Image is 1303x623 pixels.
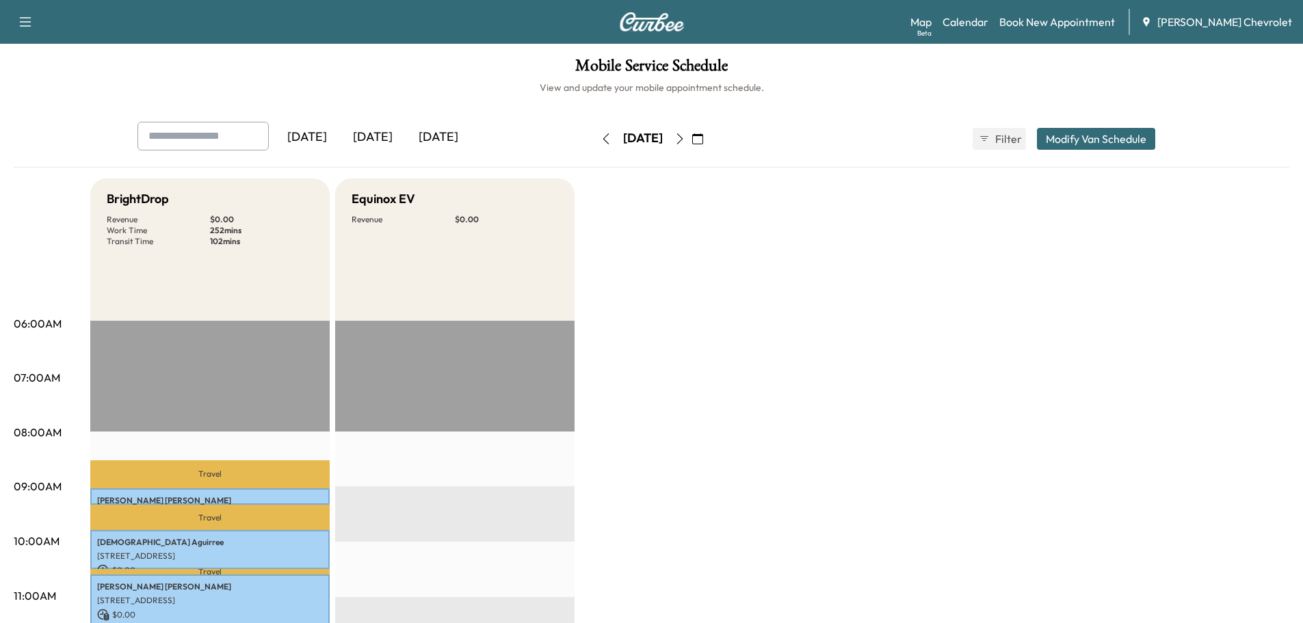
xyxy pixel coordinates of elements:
p: [DEMOGRAPHIC_DATA] Aguirree [97,537,323,548]
p: 08:00AM [14,424,62,440]
div: [DATE] [406,122,471,153]
span: Filter [995,131,1020,147]
p: 11:00AM [14,587,56,604]
p: Revenue [107,214,210,225]
p: [STREET_ADDRESS] [97,551,323,561]
button: Modify Van Schedule [1037,128,1155,150]
p: [PERSON_NAME] [PERSON_NAME] [97,581,323,592]
span: [PERSON_NAME] Chevrolet [1157,14,1292,30]
p: $ 0.00 [210,214,313,225]
h1: Mobile Service Schedule [14,57,1289,81]
p: $ 0.00 [97,564,323,576]
p: Travel [90,505,330,531]
div: [DATE] [274,122,340,153]
p: 06:00AM [14,315,62,332]
a: MapBeta [910,14,932,30]
button: Filter [973,128,1026,150]
p: Transit Time [107,236,210,247]
div: Beta [917,28,932,38]
div: [DATE] [623,130,663,147]
h6: View and update your mobile appointment schedule. [14,81,1289,94]
p: 07:00AM [14,369,60,386]
p: Revenue [352,214,455,225]
p: [STREET_ADDRESS] [97,595,323,606]
p: 252 mins [210,225,313,236]
img: Curbee Logo [619,12,685,31]
p: 102 mins [210,236,313,247]
h5: Equinox EV [352,189,415,209]
p: Work Time [107,225,210,236]
a: Calendar [943,14,988,30]
p: Travel [90,569,330,574]
p: Travel [90,460,330,488]
p: $ 0.00 [455,214,558,225]
a: Book New Appointment [999,14,1115,30]
p: [PERSON_NAME] [PERSON_NAME] [97,495,323,506]
p: 10:00AM [14,533,60,549]
h5: BrightDrop [107,189,169,209]
p: 09:00AM [14,478,62,494]
p: $ 0.00 [97,609,323,621]
div: [DATE] [340,122,406,153]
